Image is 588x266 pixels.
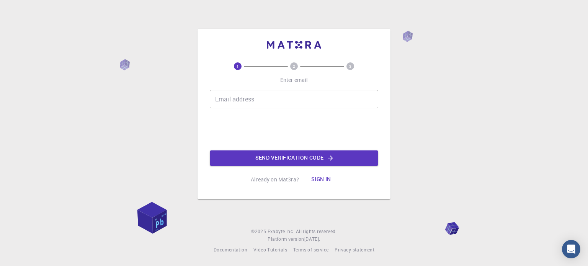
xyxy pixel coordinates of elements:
[304,236,320,242] span: [DATE] .
[268,235,304,243] span: Platform version
[305,172,337,187] button: Sign in
[304,235,320,243] a: [DATE].
[335,246,374,253] span: Privacy statement
[214,246,247,254] a: Documentation
[335,246,374,254] a: Privacy statement
[251,228,267,235] span: © 2025
[349,64,351,69] text: 3
[268,228,294,234] span: Exabyte Inc.
[562,240,580,258] div: Open Intercom Messenger
[293,246,328,253] span: Terms of service
[296,228,337,235] span: All rights reserved.
[268,228,294,235] a: Exabyte Inc.
[251,176,299,183] p: Already on Mat3ra?
[253,246,287,254] a: Video Tutorials
[253,246,287,253] span: Video Tutorials
[214,246,247,253] span: Documentation
[210,150,378,166] button: Send verification code
[293,64,295,69] text: 2
[237,64,239,69] text: 1
[293,246,328,254] a: Terms of service
[280,76,308,84] p: Enter email
[236,114,352,144] iframe: reCAPTCHA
